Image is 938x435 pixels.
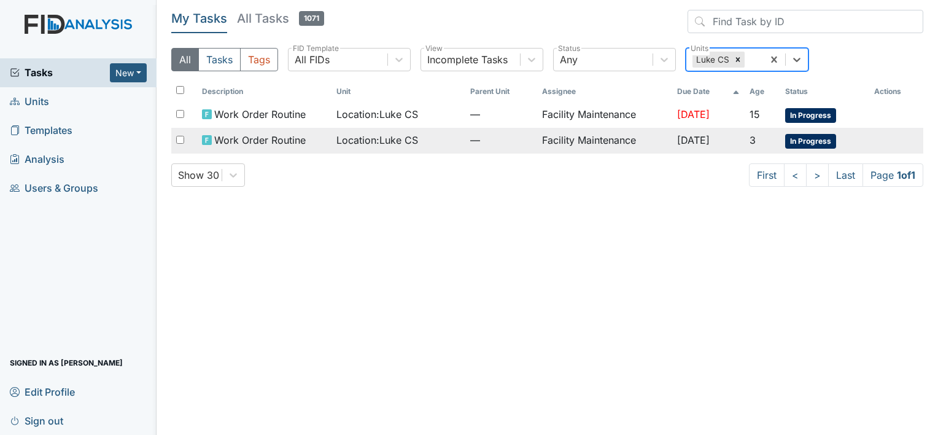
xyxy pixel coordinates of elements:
span: Users & Groups [10,179,98,198]
span: Page [862,163,923,187]
span: Work Order Routine [214,107,306,122]
span: In Progress [785,108,836,123]
input: Toggle All Rows Selected [176,86,184,94]
h5: My Tasks [171,10,227,27]
th: Assignee [537,81,672,102]
button: New [110,63,147,82]
th: Toggle SortBy [331,81,465,102]
div: All FIDs [295,52,330,67]
input: Find Task by ID [688,10,923,33]
a: Last [828,163,863,187]
a: < [784,163,807,187]
span: 3 [750,134,756,146]
span: Signed in as [PERSON_NAME] [10,353,123,372]
th: Toggle SortBy [197,81,331,102]
button: Tasks [198,48,241,71]
button: Tags [240,48,278,71]
th: Toggle SortBy [745,81,780,102]
span: 15 [750,108,760,120]
button: All [171,48,199,71]
th: Actions [869,81,923,102]
a: > [806,163,829,187]
span: — [470,107,532,122]
strong: 1 of 1 [897,169,915,181]
th: Toggle SortBy [672,81,745,102]
span: [DATE] [677,134,710,146]
div: Luke CS [692,52,731,68]
div: Any [560,52,578,67]
span: [DATE] [677,108,710,120]
th: Toggle SortBy [780,81,869,102]
nav: task-pagination [749,163,923,187]
th: Toggle SortBy [465,81,537,102]
span: Location : Luke CS [336,107,418,122]
div: Show 30 [178,168,219,182]
span: Analysis [10,150,64,169]
td: Facility Maintenance [537,102,672,128]
span: Templates [10,121,72,140]
span: Units [10,92,49,111]
h5: All Tasks [237,10,324,27]
span: 1071 [299,11,324,26]
span: Location : Luke CS [336,133,418,147]
a: Tasks [10,65,110,80]
span: Edit Profile [10,382,75,401]
a: First [749,163,785,187]
div: Type filter [171,48,278,71]
span: — [470,133,532,147]
span: In Progress [785,134,836,149]
div: Incomplete Tasks [427,52,508,67]
span: Sign out [10,411,63,430]
td: Facility Maintenance [537,128,672,154]
span: Work Order Routine [214,133,306,147]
